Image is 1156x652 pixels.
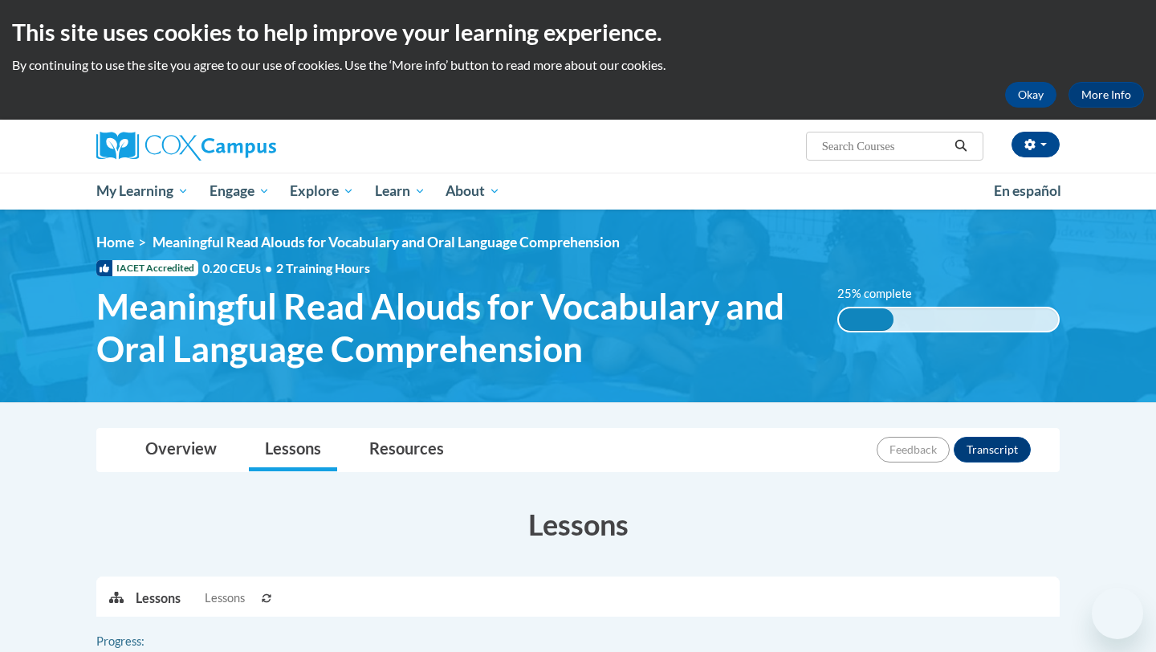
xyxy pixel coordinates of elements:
[837,285,930,303] label: 25% complete
[249,429,337,471] a: Lessons
[96,132,276,161] img: Cox Campus
[276,260,370,275] span: 2 Training Hours
[136,589,181,607] p: Lessons
[210,181,270,201] span: Engage
[290,181,354,201] span: Explore
[954,437,1031,463] button: Transcript
[96,285,813,370] span: Meaningful Read Alouds for Vocabulary and Oral Language Comprehension
[446,181,500,201] span: About
[364,173,436,210] a: Learn
[983,174,1072,208] a: En español
[96,181,189,201] span: My Learning
[96,633,189,650] label: Progress:
[820,137,949,156] input: Search Courses
[202,259,276,277] span: 0.20 CEUs
[72,173,1084,210] div: Main menu
[265,260,272,275] span: •
[96,260,198,276] span: IACET Accredited
[129,429,233,471] a: Overview
[205,589,245,607] span: Lessons
[353,429,460,471] a: Resources
[12,16,1144,48] h2: This site uses cookies to help improve your learning experience.
[12,56,1144,74] p: By continuing to use the site you agree to our use of cookies. Use the ‘More info’ button to read...
[375,181,425,201] span: Learn
[1092,588,1143,639] iframe: Button to launch messaging window
[839,308,893,331] div: 25% complete
[1005,82,1056,108] button: Okay
[86,173,199,210] a: My Learning
[1011,132,1060,157] button: Account Settings
[877,437,950,463] button: Feedback
[199,173,280,210] a: Engage
[153,234,620,251] span: Meaningful Read Alouds for Vocabulary and Oral Language Comprehension
[1068,82,1144,108] a: More Info
[96,132,401,161] a: Cox Campus
[994,182,1061,199] span: En español
[436,173,511,210] a: About
[96,504,1060,544] h3: Lessons
[96,234,134,251] a: Home
[279,173,364,210] a: Explore
[949,137,973,156] button: Search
